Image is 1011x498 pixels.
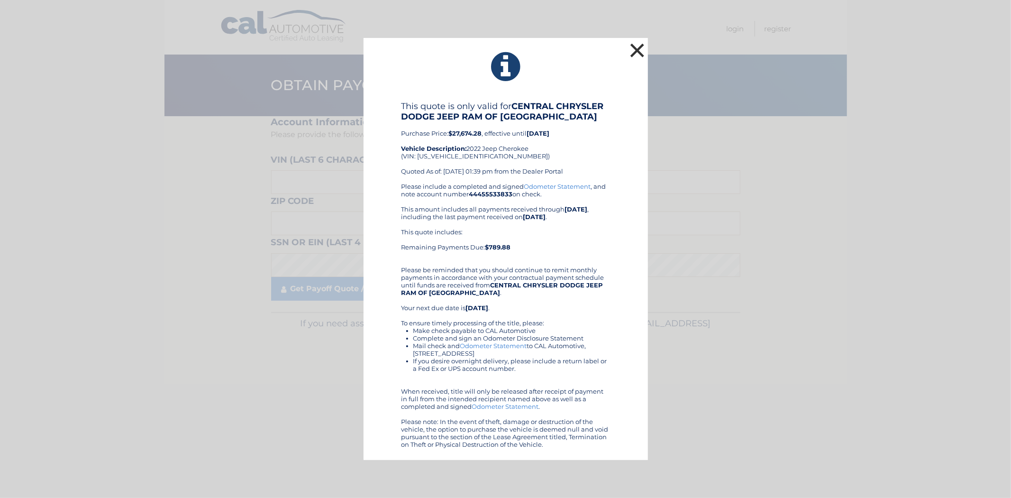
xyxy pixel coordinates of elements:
li: Complete and sign an Odometer Disclosure Statement [413,334,610,342]
b: [DATE] [565,205,588,213]
li: Mail check and to CAL Automotive, [STREET_ADDRESS] [413,342,610,357]
h4: This quote is only valid for [401,101,610,122]
li: Make check payable to CAL Automotive [413,327,610,334]
button: × [628,41,647,60]
b: [DATE] [466,304,489,312]
div: Please include a completed and signed , and note account number on check. This amount includes al... [401,183,610,448]
div: This quote includes: Remaining Payments Due: [401,228,610,258]
strong: Vehicle Description: [401,145,467,152]
b: 44455533833 [469,190,513,198]
a: Odometer Statement [472,403,539,410]
li: If you desire overnight delivery, please include a return label or a Fed Ex or UPS account number. [413,357,610,372]
b: [DATE] [523,213,546,221]
b: [DATE] [527,129,550,137]
b: $27,674.28 [449,129,482,137]
a: Odometer Statement [524,183,591,190]
div: Purchase Price: , effective until 2022 Jeep Cherokee (VIN: [US_VEHICLE_IDENTIFICATION_NUMBER]) Qu... [401,101,610,183]
a: Odometer Statement [460,342,527,350]
b: $789.88 [485,243,511,251]
b: CENTRAL CHRYSLER DODGE JEEP RAM OF [GEOGRAPHIC_DATA] [401,101,604,122]
b: CENTRAL CHRYSLER DODGE JEEP RAM OF [GEOGRAPHIC_DATA] [401,281,603,296]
